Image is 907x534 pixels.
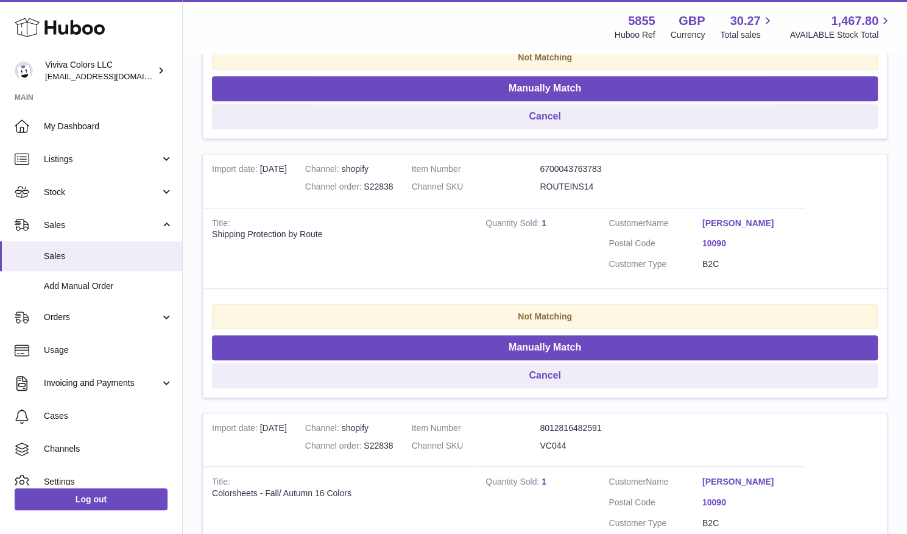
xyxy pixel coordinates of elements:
div: S22838 [305,181,394,193]
span: Settings [44,476,173,488]
div: Colorsheets - Fall/ Autumn 16 Colors [212,488,467,499]
strong: Import date [212,164,260,177]
dd: B2C [702,518,796,529]
dt: Postal Code [609,497,702,511]
span: 1,467.80 [831,13,878,29]
div: Viviva Colors LLC [45,59,155,82]
dt: Channel SKU [411,440,540,452]
strong: Import date [212,423,260,436]
td: [DATE] [203,413,296,467]
a: 1,467.80 AVAILABLE Stock Total [789,13,892,41]
span: AVAILABLE Stock Total [789,29,892,41]
dt: Name [609,218,702,232]
strong: Not Matching [518,52,572,62]
strong: GBP [679,13,705,29]
span: Orders [44,311,160,323]
span: Add Manual Order [44,280,173,292]
dd: ROUTEINS14 [540,181,668,193]
div: Huboo Ref [615,29,655,41]
div: Shipping Protection by Route [212,229,467,240]
strong: Not Matching [518,311,572,321]
span: Stock [44,187,160,198]
dt: Item Number [411,422,540,434]
strong: Title [212,477,230,489]
span: My Dashboard [44,121,173,132]
img: admin@vivivacolors.com [15,62,33,80]
span: Channels [44,443,173,455]
span: Usage [44,344,173,356]
strong: Channel [305,164,342,177]
span: Sales [44,251,173,262]
button: Cancel [212,104,878,129]
button: Manually Match [212,335,878,360]
strong: 5855 [628,13,655,29]
a: [PERSON_NAME] [702,218,796,229]
span: Total sales [720,29,774,41]
span: 30.27 [730,13,760,29]
div: shopify [305,163,394,175]
strong: Channel order [305,182,364,194]
span: Invoicing and Payments [44,377,160,389]
a: Log out [15,488,168,510]
dt: Customer Type [609,258,702,270]
dt: Channel SKU [411,181,540,193]
strong: Channel [305,423,342,436]
span: Customer [609,477,646,486]
dd: 6700043763783 [540,163,668,175]
div: shopify [305,422,394,434]
a: [PERSON_NAME] [702,476,796,488]
a: 1 [542,218,546,228]
td: [DATE] [203,154,296,208]
a: 10090 [702,497,796,508]
span: Listings [44,154,160,165]
strong: Quantity Sold [485,477,542,489]
dt: Item Number [411,163,540,175]
div: Currency [671,29,705,41]
span: Sales [44,219,160,231]
dt: Postal Code [609,238,702,252]
dt: Name [609,476,702,491]
strong: Channel order [305,441,364,454]
button: Manually Match [212,76,878,101]
a: 30.27 Total sales [720,13,774,41]
strong: Quantity Sold [485,218,542,231]
span: Cases [44,410,173,422]
a: 10090 [702,238,796,249]
a: 1 [542,477,546,486]
dd: 8012816482591 [540,422,668,434]
dt: Customer Type [609,518,702,529]
dd: B2C [702,258,796,270]
dd: VC044 [540,440,668,452]
button: Cancel [212,363,878,388]
span: Customer [609,218,646,228]
div: S22838 [305,440,394,452]
span: [EMAIL_ADDRESS][DOMAIN_NAME] [45,71,179,81]
strong: Title [212,218,230,231]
